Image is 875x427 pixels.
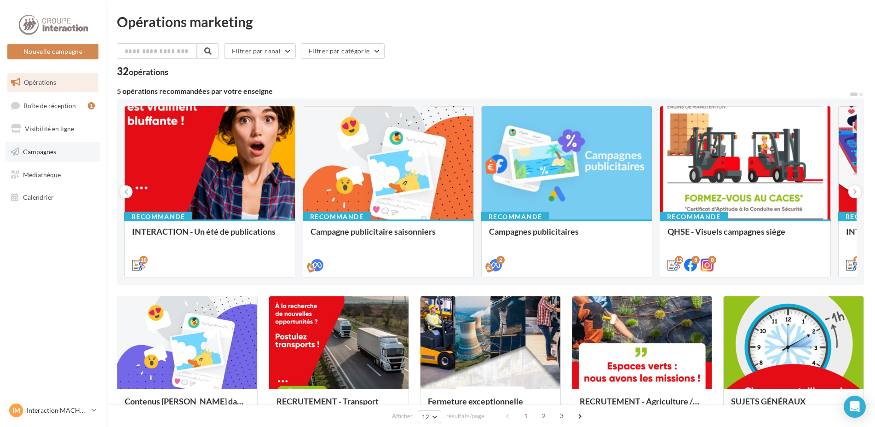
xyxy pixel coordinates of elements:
a: Visibilité en ligne [6,119,100,138]
div: Recommandé [660,212,728,222]
div: RECRUTEMENT - Agriculture / Espaces verts [580,397,705,415]
div: 5 opérations recommandées par votre enseigne [117,87,849,95]
a: Médiathèque [6,165,100,185]
div: Recommandé [481,212,549,222]
div: 32 [117,66,168,76]
button: Filtrer par canal [224,43,296,59]
span: Boîte de réception [23,101,76,109]
div: Campagne publicitaire saisonniers [311,227,466,245]
a: Opérations [6,73,100,92]
div: QHSE - Visuels campagnes siège [668,227,823,245]
div: INTERACTION - Un été de publications [132,227,288,245]
span: 2 [536,409,551,423]
span: Calendrier [23,193,54,201]
button: Filtrer par catégorie [301,43,385,59]
div: Opérations marketing [117,15,864,29]
a: IM Interaction MACHECOUL [7,402,98,419]
p: Interaction MACHECOUL [27,406,88,415]
span: résultats/page [446,412,484,421]
div: Contenus [PERSON_NAME] dans un esprit estival [125,397,250,415]
a: Boîte de réception1 [6,96,100,115]
div: SUJETS GÉNÉRAUX [731,397,856,415]
div: Recommandé [303,212,371,222]
div: opérations [129,68,168,76]
div: 2 [496,256,505,264]
button: 12 [418,410,441,423]
span: Médiathèque [23,170,61,178]
div: 12 [675,256,683,264]
div: Campagnes publicitaires [489,227,645,245]
span: Opérations [24,78,56,86]
div: 18 [139,256,148,264]
div: 8 [708,256,716,264]
div: Open Intercom Messenger [844,396,866,418]
button: Nouvelle campagne [7,44,98,59]
div: 12 [853,256,862,264]
div: Recommandé [124,212,192,222]
a: Campagnes [6,142,100,162]
div: Fermeture exceptionnelle [428,397,553,415]
span: Campagnes [23,148,56,156]
div: RECRUTEMENT - Transport [276,397,402,415]
span: 1 [518,409,533,423]
div: 8 [691,256,700,264]
span: 3 [554,409,569,423]
span: Afficher [392,412,413,421]
span: Visibilité en ligne [25,125,74,133]
span: 12 [422,413,430,421]
a: Calendrier [6,188,100,207]
div: 1 [88,102,95,110]
span: IM [12,406,20,415]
